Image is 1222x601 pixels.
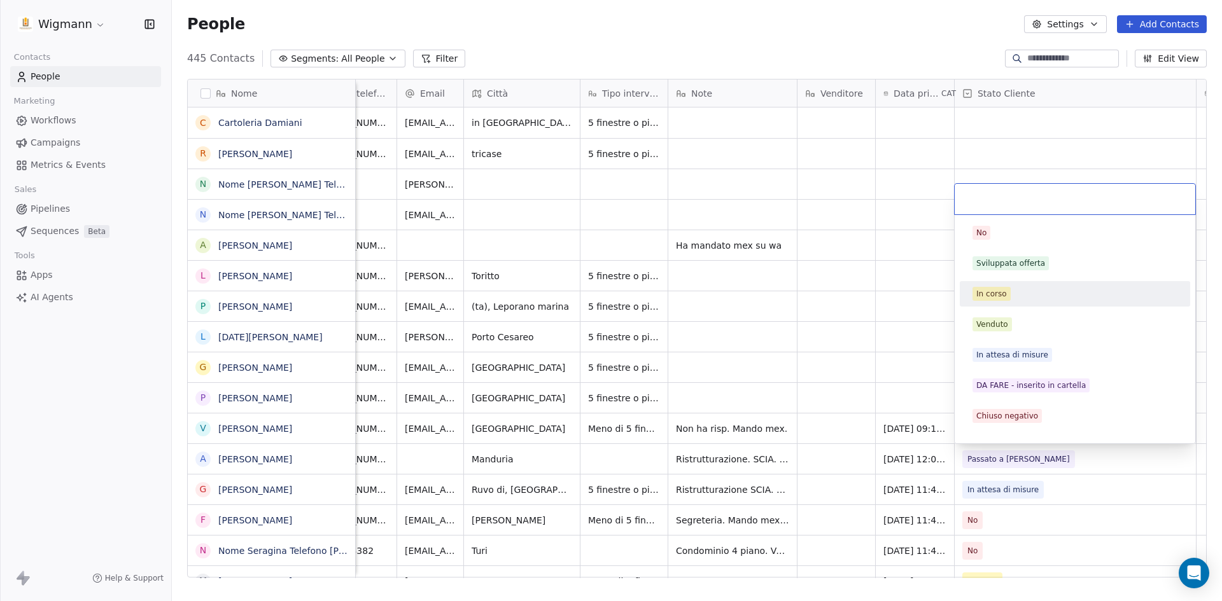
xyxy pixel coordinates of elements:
[976,288,1007,300] div: In corso
[976,410,1038,422] div: Chiuso negativo
[976,319,1008,330] div: Venduto
[960,220,1190,581] div: Suggestions
[976,258,1045,269] div: Sviluppata offerta
[976,380,1086,391] div: DA FARE - inserito in cartella
[976,349,1048,361] div: In attesa di misure
[976,227,987,238] div: No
